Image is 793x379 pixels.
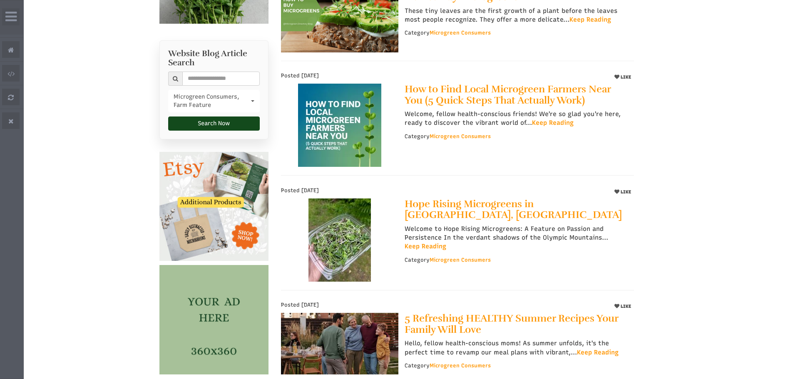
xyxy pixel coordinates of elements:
[281,187,319,193] span: Posted [DATE]
[405,198,627,220] a: Hope Rising Microgreens in [GEOGRAPHIC_DATA], [GEOGRAPHIC_DATA]
[174,93,249,109] span: Microgreen Consumers, Farm Feature
[298,84,381,167] img: How to Find Local Microgreen Farmers Near You (5 Quick Steps That Actually Work)
[430,362,491,369] a: Microgreen Consumers
[405,29,491,37] div: Category
[159,152,269,261] img: Additional Products
[577,348,619,357] a: Keep Reading
[405,313,627,335] a: 5 Refreshing HEALTHY Summer Recipes Your Family Will Love
[168,116,260,131] button: Search Now
[405,225,627,251] p: Welcome to Hope Rising Microgreens: A Feature on Passion and Persistence In the verdant shadows o...
[281,84,398,167] a: How to Find Local Microgreen Farmers Near You (5 Quick Steps That Actually Work)
[430,257,491,263] a: Microgreen Consumers
[405,84,627,106] a: How to Find Local Microgreen Farmers Near You (5 Quick Steps That Actually Work)
[281,313,398,374] img: 5 Refreshing HEALTHY Summer Recipes Your Family Will Love
[405,256,491,264] div: Category
[611,301,634,312] button: LIKE
[405,339,627,357] p: Hello, fellow health-conscious moms! As summer unfolds, it's the perfect time to revamp our meal ...
[281,198,398,282] a: Hope Rising Microgreens in PORT ANGELES, WA
[405,133,491,140] div: Category
[619,189,631,195] span: LIKE
[405,7,627,25] p: These tiny leaves are the first growth of a plant before the leaves most people recognize. They o...
[168,49,260,67] h2: Website Blog Article Search
[430,133,491,139] a: Microgreen Consumers
[159,265,269,374] img: Copy of side banner (1)
[405,362,491,369] div: Category
[168,90,260,112] button: Microgreen Consumers, Farm Feature
[281,302,319,308] span: Posted [DATE]
[569,15,611,24] a: Keep Reading
[281,72,319,79] span: Posted [DATE]
[619,74,631,80] span: LIKE
[5,10,17,23] i: Wide Admin Panel
[611,187,634,197] button: LIKE
[532,119,574,127] a: Keep Reading
[430,30,491,36] a: Microgreen Consumers
[611,72,634,82] button: LIKE
[619,304,631,309] span: LIKE
[405,242,446,251] a: Keep Reading
[308,198,371,282] img: Hope Rising Microgreens in PORT ANGELES, WA
[405,110,627,128] p: Welcome, fellow health-conscious friends! We're so glad you're here, ready to discover the vibran...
